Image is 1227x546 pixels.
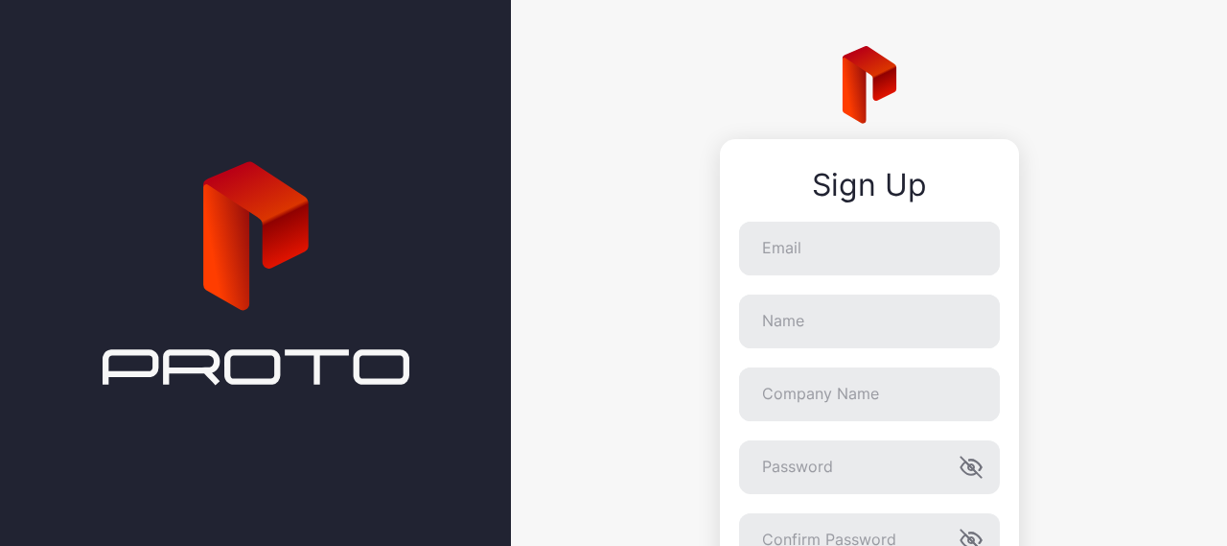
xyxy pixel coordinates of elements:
button: Password [960,456,983,479]
input: Password [739,440,1000,494]
input: Email [739,222,1000,275]
input: Company Name [739,368,1000,421]
input: Name [739,295,1000,348]
div: Sign Up [739,168,1000,202]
